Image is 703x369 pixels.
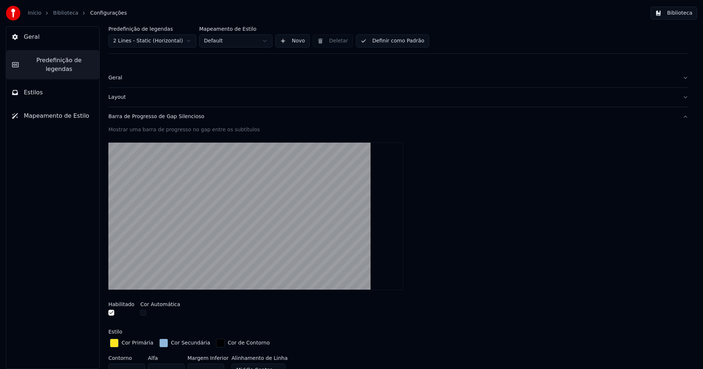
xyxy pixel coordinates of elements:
[108,126,688,133] div: Mostrar uma barra de progresso no gap entre os subtítulos
[108,302,134,307] label: Habilitado
[108,113,677,120] div: Barra de Progresso de Gap Silencioso
[6,82,99,103] button: Estilos
[108,355,145,361] label: Contorno
[24,88,43,97] span: Estilos
[108,329,122,334] label: Estilo
[651,7,697,20] button: Biblioteca
[28,10,41,17] a: Início
[171,339,210,347] div: Cor Secundária
[199,26,272,31] label: Mapeamento de Estilo
[275,34,310,48] button: Novo
[108,337,155,349] button: Cor Primária
[90,10,127,17] span: Configurações
[356,34,429,48] button: Definir como Padrão
[53,10,78,17] a: Biblioteca
[108,68,688,87] button: Geral
[140,302,180,307] label: Cor Automática
[148,355,185,361] label: Alfa
[6,6,21,20] img: youka
[108,107,688,126] button: Barra de Progresso de Gap Silencioso
[108,94,677,101] div: Layout
[108,26,196,31] label: Predefinição de legendas
[25,56,93,74] span: Predefinição de legendas
[6,50,99,79] button: Predefinição de legendas
[6,27,99,47] button: Geral
[231,355,287,361] label: Alinhamento de Linha
[187,355,228,361] label: Margem Inferior
[108,88,688,107] button: Layout
[215,337,271,349] button: Cor de Contorno
[24,33,40,41] span: Geral
[24,112,89,120] span: Mapeamento de Estilo
[108,74,677,82] div: Geral
[6,106,99,126] button: Mapeamento de Estilo
[122,339,153,347] div: Cor Primária
[28,10,127,17] nav: breadcrumb
[228,339,270,347] div: Cor de Contorno
[158,337,212,349] button: Cor Secundária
